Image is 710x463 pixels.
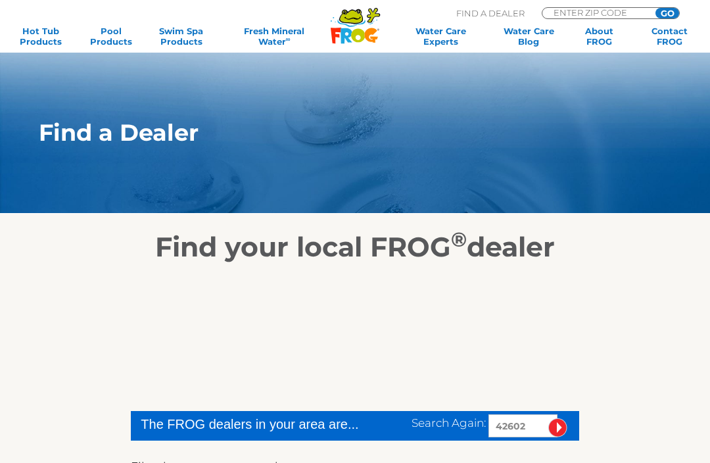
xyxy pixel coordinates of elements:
[655,8,679,18] input: GO
[451,227,467,252] sup: ®
[412,416,486,429] span: Search Again:
[141,414,360,434] div: The FROG dealers in your area are...
[552,8,641,17] input: Zip Code Form
[13,26,68,47] a: Hot TubProducts
[39,120,624,146] h1: Find a Dealer
[286,36,291,43] sup: ∞
[642,26,697,47] a: ContactFROG
[83,26,138,47] a: PoolProducts
[396,26,486,47] a: Water CareExperts
[502,26,556,47] a: Water CareBlog
[548,418,567,437] input: Submit
[19,230,691,263] h2: Find your local FROG dealer
[456,7,525,19] p: Find A Dealer
[572,26,627,47] a: AboutFROG
[224,26,324,47] a: Fresh MineralWater∞
[154,26,208,47] a: Swim SpaProducts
